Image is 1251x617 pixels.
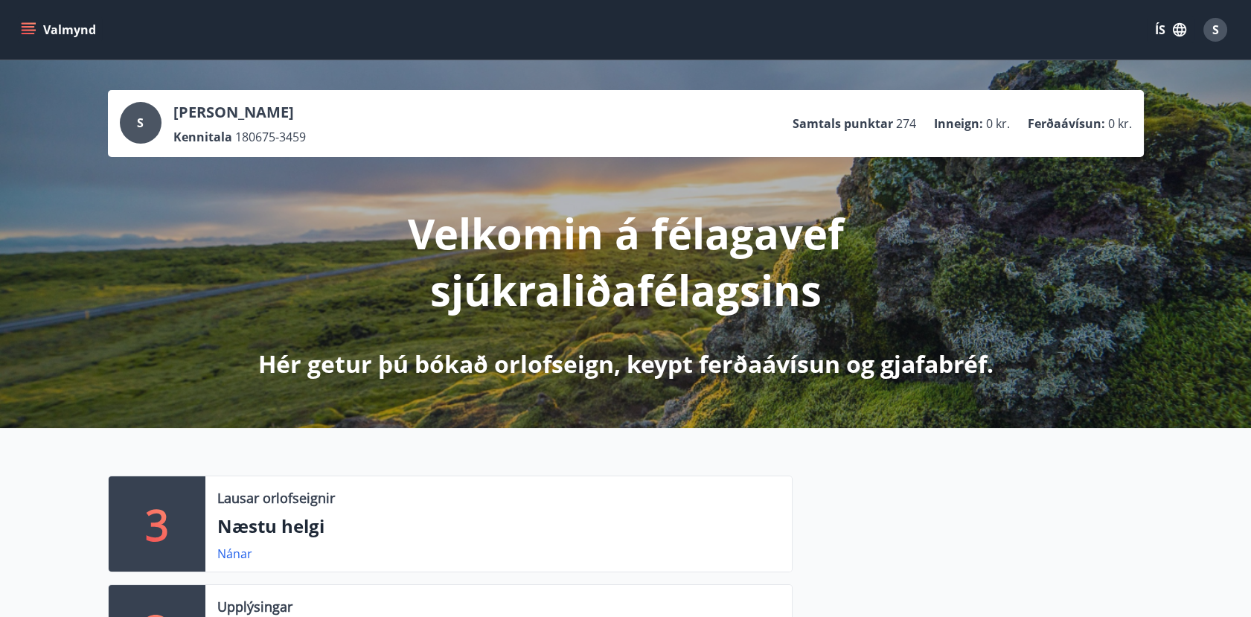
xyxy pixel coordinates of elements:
button: menu [18,16,102,43]
span: 0 kr. [986,115,1010,132]
p: Kennitala [173,129,232,145]
span: S [137,115,144,131]
button: S [1197,12,1233,48]
p: Inneign : [934,115,983,132]
button: ÍS [1147,16,1194,43]
p: Ferðaávísun : [1028,115,1105,132]
span: 180675-3459 [235,129,306,145]
p: Næstu helgi [217,514,780,539]
span: 0 kr. [1108,115,1132,132]
p: [PERSON_NAME] [173,102,306,123]
p: Hér getur þú bókað orlofseign, keypt ferðaávísun og gjafabréf. [258,348,994,380]
a: Nánar [217,546,252,562]
span: S [1212,22,1219,38]
p: 3 [145,496,169,552]
p: Velkomin á félagavef sjúkraliðafélagsins [233,205,1019,318]
p: Upplýsingar [217,597,292,616]
p: Lausar orlofseignir [217,488,335,508]
span: 274 [896,115,916,132]
p: Samtals punktar [793,115,893,132]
